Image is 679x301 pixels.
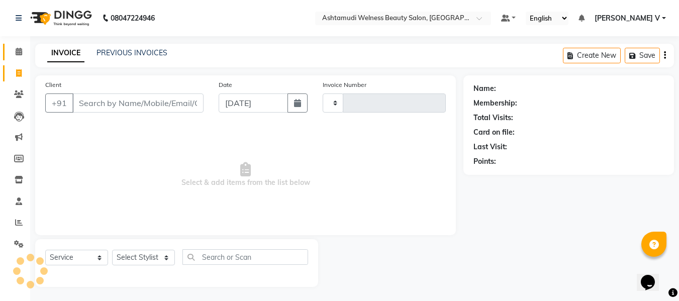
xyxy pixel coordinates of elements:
[625,48,660,63] button: Save
[47,44,84,62] a: INVOICE
[26,4,94,32] img: logo
[563,48,621,63] button: Create New
[72,93,204,113] input: Search by Name/Mobile/Email/Code
[473,113,513,123] div: Total Visits:
[45,93,73,113] button: +91
[45,125,446,225] span: Select & add items from the list below
[595,13,660,24] span: [PERSON_NAME] V
[637,261,669,291] iframe: chat widget
[182,249,308,265] input: Search or Scan
[473,83,496,94] div: Name:
[96,48,167,57] a: PREVIOUS INVOICES
[473,142,507,152] div: Last Visit:
[45,80,61,89] label: Client
[111,4,155,32] b: 08047224946
[473,156,496,167] div: Points:
[219,80,232,89] label: Date
[323,80,366,89] label: Invoice Number
[473,98,517,109] div: Membership:
[473,127,515,138] div: Card on file:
